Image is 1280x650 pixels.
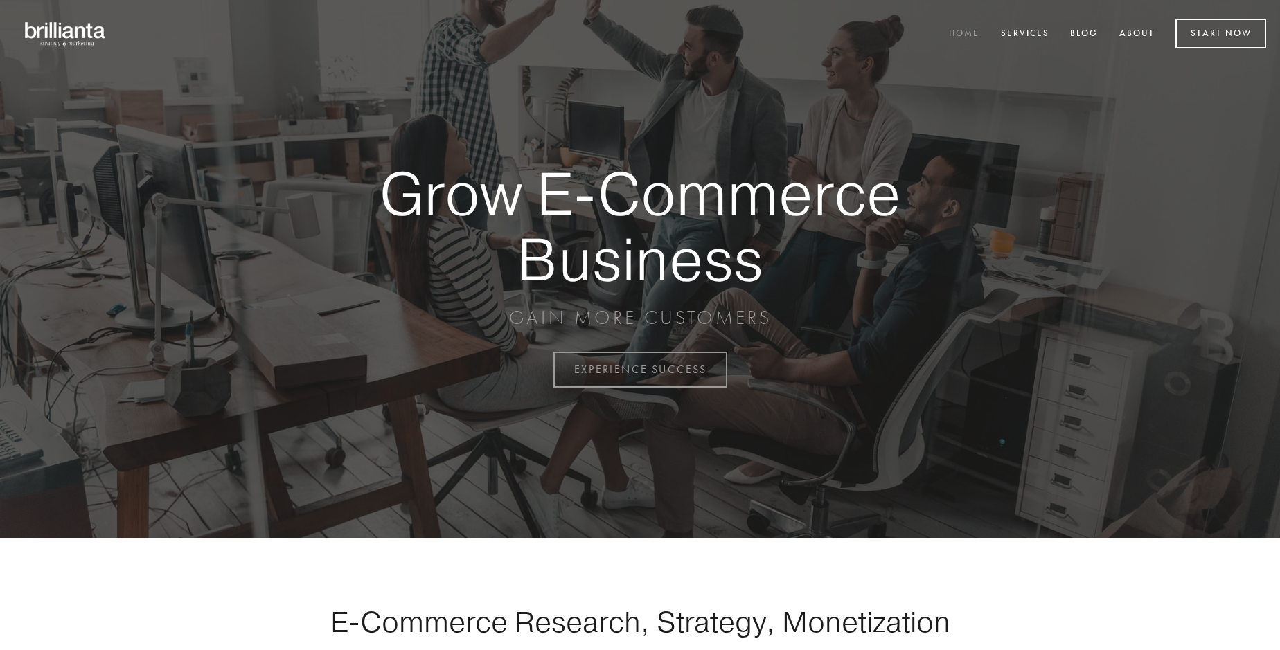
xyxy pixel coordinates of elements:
a: Home [940,23,988,46]
h1: E-Commerce Research, Strategy, Monetization [287,604,993,639]
img: brillianta - research, strategy, marketing [14,14,118,54]
a: Start Now [1175,19,1266,48]
p: GAIN MORE CUSTOMERS [331,305,949,330]
a: About [1110,23,1164,46]
a: Blog [1061,23,1107,46]
a: Services [992,23,1058,46]
strong: Grow E-Commerce Business [331,161,949,291]
a: EXPERIENCE SUCCESS [553,352,727,388]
